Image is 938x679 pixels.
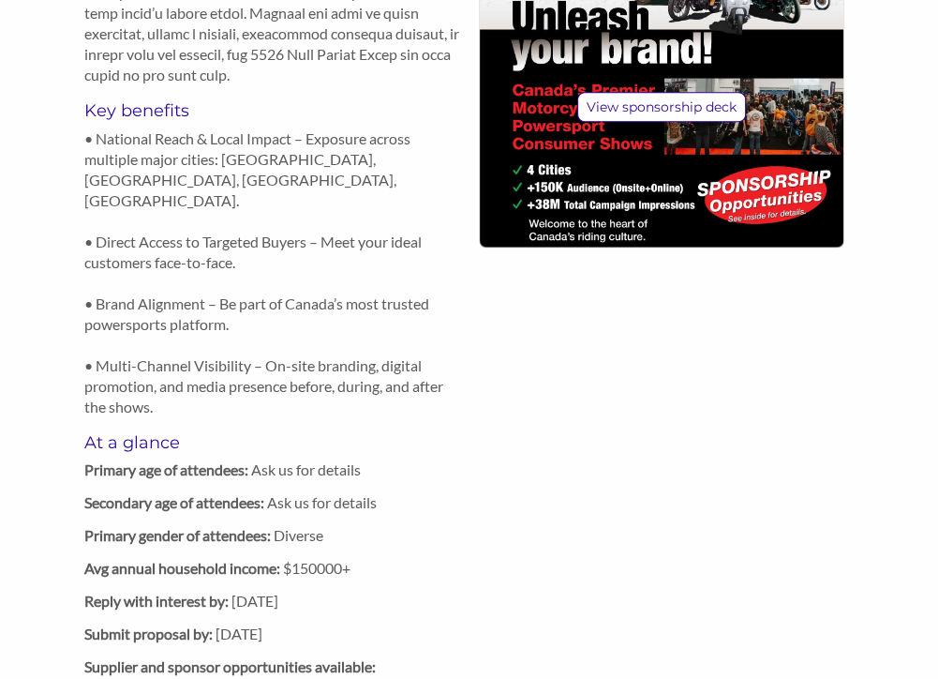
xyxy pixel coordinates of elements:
strong: Avg annual household income: [84,559,280,577]
label: [DATE] [84,592,469,610]
strong: Primary gender of attendees: [84,526,271,544]
strong: Secondary age of attendees: [84,493,264,511]
label: Diverse [84,526,469,544]
strong: Primary age of attendees: [84,460,248,478]
p: View sponsorship deck [578,93,745,121]
h5: Key benefits [84,100,469,121]
label: Ask us for details [84,460,469,478]
label: $150000+ [84,559,469,577]
label: Ask us for details [84,493,469,511]
strong: Supplier and sponsor opportunities available: [84,657,376,675]
label: [DATE] [84,625,469,642]
p: • National Reach & Local Impact – Exposure across multiple major cities: [GEOGRAPHIC_DATA], [GEOG... [84,128,469,417]
h5: At a glance [84,432,469,453]
strong: Reply with interest by: [84,592,229,610]
strong: Submit proposal by: [84,625,213,642]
